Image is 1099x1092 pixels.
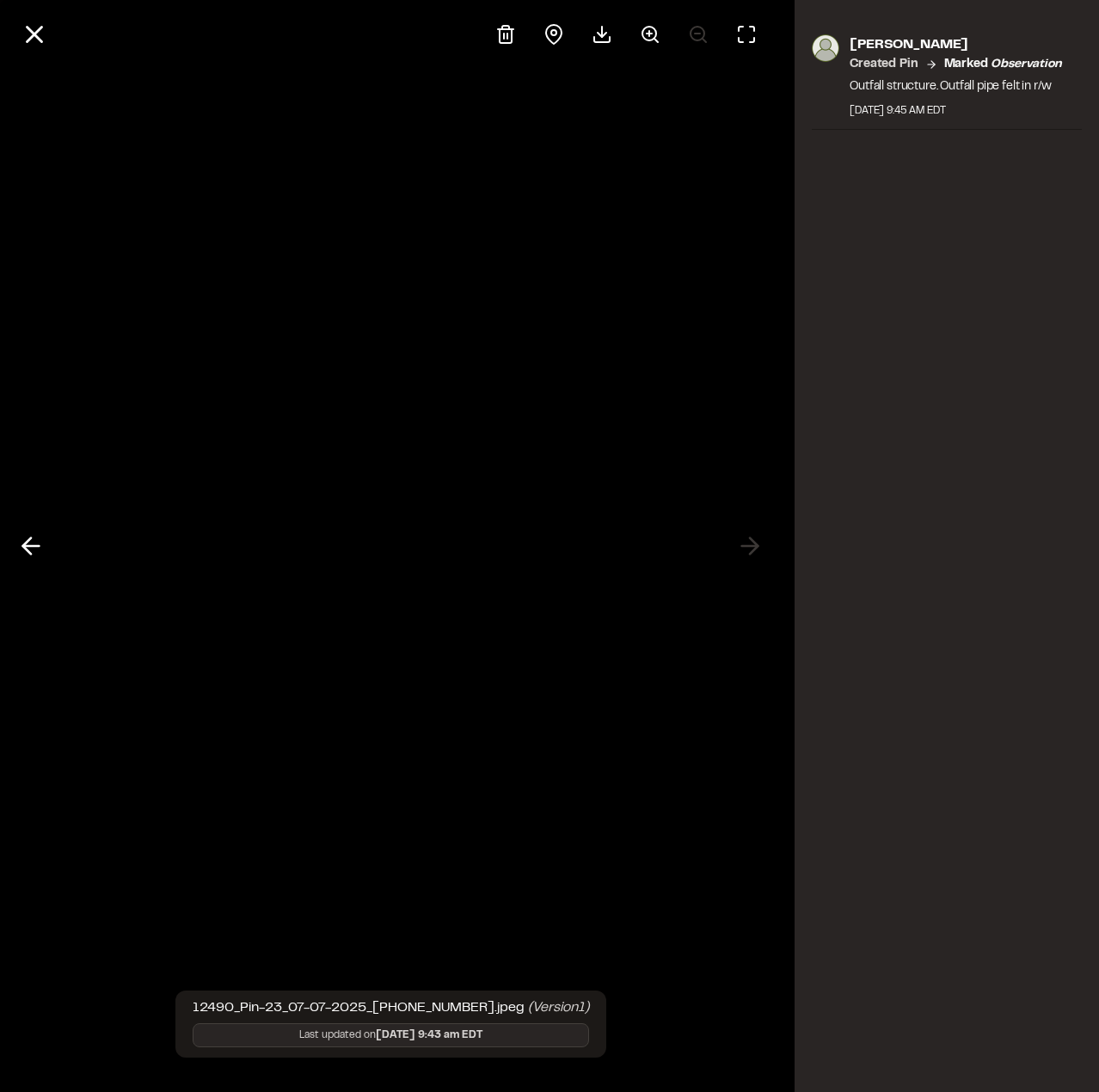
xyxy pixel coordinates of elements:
div: [DATE] 9:45 AM EDT [850,103,1061,119]
p: Created Pin [850,55,918,74]
em: observation [991,59,1061,70]
p: [PERSON_NAME] [850,34,1061,55]
div: View pin on map [533,14,574,55]
button: Toggle Fullscreen [726,14,767,55]
button: Close modal [14,14,55,55]
img: photo [812,34,839,62]
button: Zoom in [629,14,671,55]
p: Marked [944,55,1062,74]
button: Previous photo [10,525,52,567]
p: Outfall structure. Outfall pipe felt in r/w [850,77,1061,96]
